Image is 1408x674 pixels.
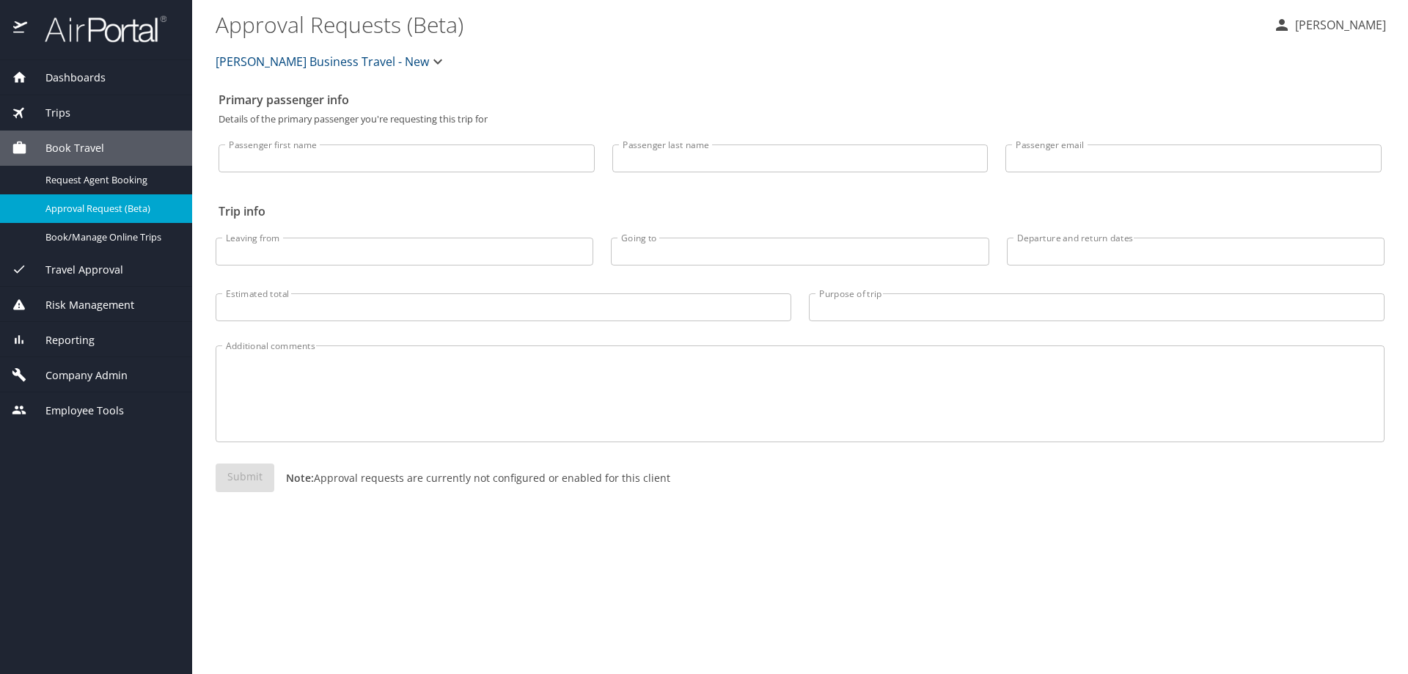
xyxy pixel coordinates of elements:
[274,470,670,486] p: Approval requests are currently not configured or enabled for this client
[219,199,1382,223] h2: Trip info
[216,51,429,72] span: [PERSON_NAME] Business Travel - New
[27,367,128,384] span: Company Admin
[1267,12,1392,38] button: [PERSON_NAME]
[45,230,175,244] span: Book/Manage Online Trips
[219,114,1382,124] p: Details of the primary passenger you're requesting this trip for
[27,332,95,348] span: Reporting
[210,47,452,76] button: [PERSON_NAME] Business Travel - New
[219,88,1382,111] h2: Primary passenger info
[1291,16,1386,34] p: [PERSON_NAME]
[27,262,123,278] span: Travel Approval
[27,140,104,156] span: Book Travel
[286,471,314,485] strong: Note:
[45,173,175,187] span: Request Agent Booking
[29,15,166,43] img: airportal-logo.png
[27,70,106,86] span: Dashboards
[27,403,124,419] span: Employee Tools
[13,15,29,43] img: icon-airportal.png
[27,297,134,313] span: Risk Management
[216,1,1261,47] h1: Approval Requests (Beta)
[45,202,175,216] span: Approval Request (Beta)
[27,105,70,121] span: Trips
